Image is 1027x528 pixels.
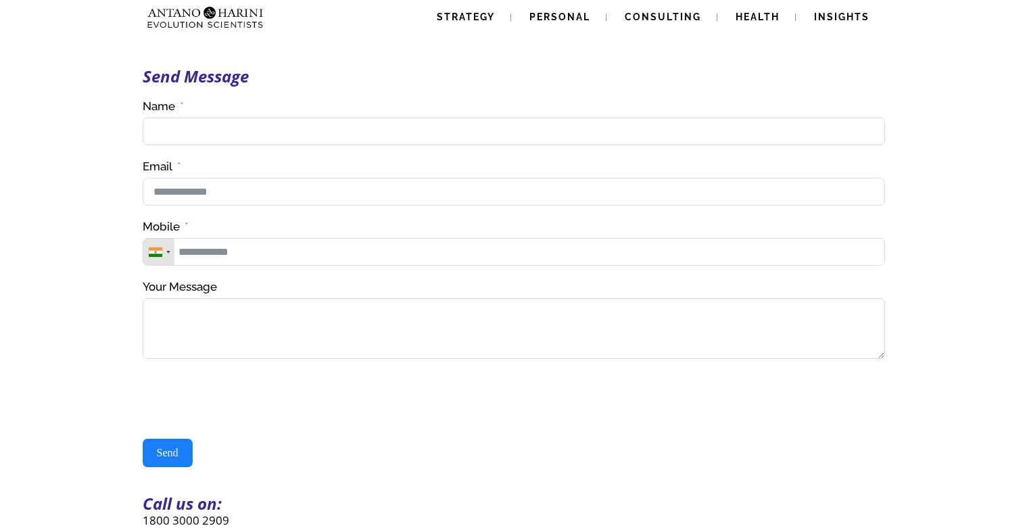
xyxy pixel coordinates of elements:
p: 1800 3000 2909 [143,512,885,528]
span: Insights [814,11,869,22]
strong: Call us on: [143,492,222,514]
div: Telephone country code [143,239,174,265]
textarea: Your Message [143,298,885,359]
label: Email [143,159,181,174]
label: Mobile [143,219,189,235]
label: Your Message [143,279,217,295]
button: Send [143,439,193,467]
iframe: reCAPTCHA [143,373,348,425]
span: Health [736,11,780,22]
input: Email [143,178,885,206]
input: Mobile [143,238,885,266]
label: Name [143,99,184,114]
strong: Send Message [143,65,249,87]
span: Consulting [625,11,701,22]
span: Personal [529,11,590,22]
span: Strategy [437,11,495,22]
